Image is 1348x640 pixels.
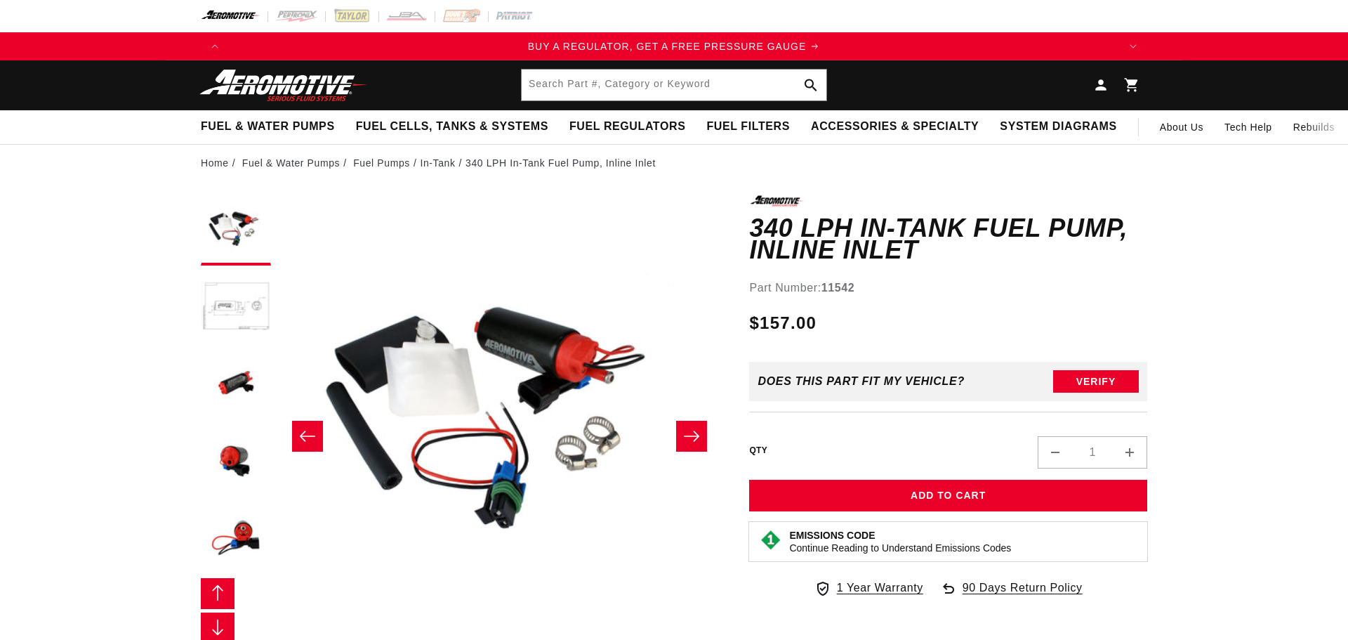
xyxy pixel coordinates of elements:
div: Announcement [229,39,1119,54]
span: Fuel Filters [706,119,790,134]
span: Fuel Regulators [569,119,685,134]
button: Load image 5 in gallery view [201,504,271,575]
summary: Tech Help [1214,110,1283,144]
nav: breadcrumbs [201,155,1147,171]
button: Load image 2 in gallery view [201,273,271,343]
a: 1 Year Warranty [814,579,923,597]
a: Fuel Pumps [353,155,410,171]
button: Load image 4 in gallery view [201,427,271,497]
span: Fuel & Water Pumps [201,119,335,134]
button: Emissions CodeContinue Reading to Understand Emissions Codes [789,529,1011,554]
summary: System Diagrams [989,110,1127,143]
button: Load image 3 in gallery view [201,350,271,420]
button: Slide right [676,421,707,452]
button: Verify [1053,370,1139,393]
button: Translation missing: en.sections.announcements.next_announcement [1119,32,1147,60]
div: Part Number: [749,279,1147,297]
span: Tech Help [1224,119,1272,135]
slideshow-component: Translation missing: en.sections.announcements.announcement_bar [166,32,1182,60]
button: Slide left [292,421,323,452]
span: Fuel Cells, Tanks & Systems [356,119,548,134]
button: Load image 1 in gallery view [201,195,271,266]
span: 1 Year Warranty [837,579,923,597]
li: 340 LPH In-Tank Fuel Pump, Inline Inlet [465,155,656,171]
span: BUY A REGULATOR, GET A FREE PRESSURE GAUGE [528,41,807,52]
span: $157.00 [749,311,817,336]
a: BUY A REGULATOR, GET A FREE PRESSURE GAUGE [229,39,1119,54]
button: Add to Cart [749,480,1147,511]
img: Aeromotive [196,69,371,102]
img: Emissions code [760,529,782,551]
a: About Us [1149,110,1214,144]
summary: Rebuilds [1283,110,1345,144]
summary: Accessories & Specialty [800,110,989,143]
li: In-Tank [420,155,465,171]
span: About Us [1160,122,1203,133]
button: Slide left [201,578,234,609]
span: 90 Days Return Policy [963,579,1083,611]
a: 90 Days Return Policy [940,579,1083,611]
summary: Fuel Cells, Tanks & Systems [345,110,559,143]
button: Search Part #, Category or Keyword [795,70,826,100]
strong: 11542 [821,282,855,294]
span: System Diagrams [1000,119,1116,134]
h1: 340 LPH In-Tank Fuel Pump, Inline Inlet [749,217,1147,261]
a: Home [201,155,229,171]
span: Accessories & Specialty [811,119,979,134]
strong: Emissions Code [789,530,875,541]
summary: Fuel Filters [696,110,800,143]
div: 1 of 4 [229,39,1119,54]
div: Does This part fit My vehicle? [758,375,965,388]
span: Rebuilds [1293,119,1335,135]
p: Continue Reading to Understand Emissions Codes [789,542,1011,554]
label: QTY [749,445,767,457]
summary: Fuel & Water Pumps [190,110,345,143]
input: Search Part #, Category or Keyword [522,70,826,100]
button: Translation missing: en.sections.announcements.previous_announcement [201,32,229,60]
a: Fuel & Water Pumps [242,155,340,171]
summary: Fuel Regulators [559,110,696,143]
